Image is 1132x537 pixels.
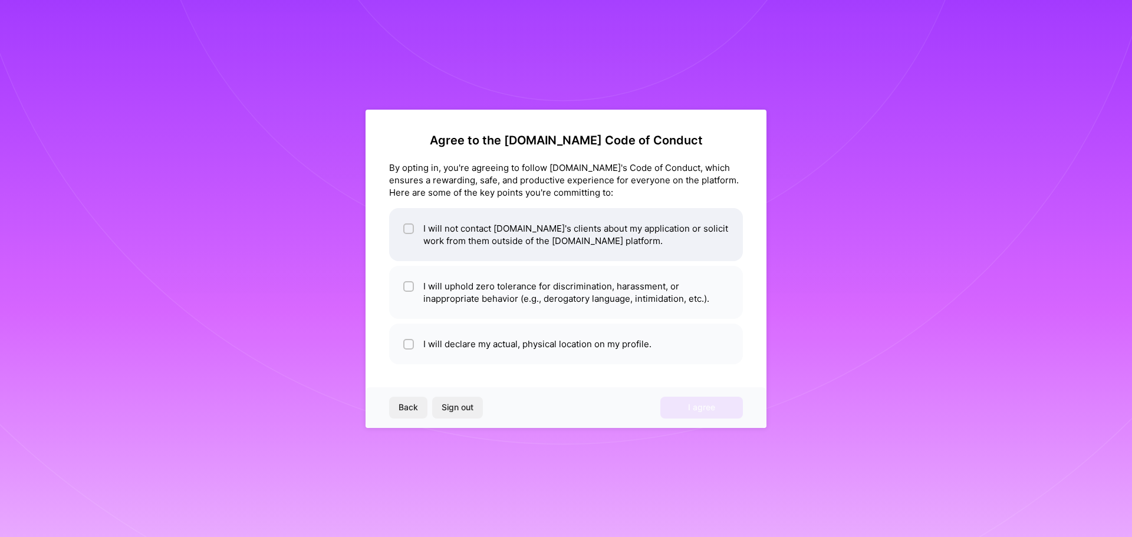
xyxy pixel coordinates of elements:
[399,401,418,413] span: Back
[389,397,427,418] button: Back
[432,397,483,418] button: Sign out
[389,133,743,147] h2: Agree to the [DOMAIN_NAME] Code of Conduct
[389,208,743,261] li: I will not contact [DOMAIN_NAME]'s clients about my application or solicit work from them outside...
[389,162,743,199] div: By opting in, you're agreeing to follow [DOMAIN_NAME]'s Code of Conduct, which ensures a rewardin...
[389,266,743,319] li: I will uphold zero tolerance for discrimination, harassment, or inappropriate behavior (e.g., der...
[442,401,473,413] span: Sign out
[389,324,743,364] li: I will declare my actual, physical location on my profile.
